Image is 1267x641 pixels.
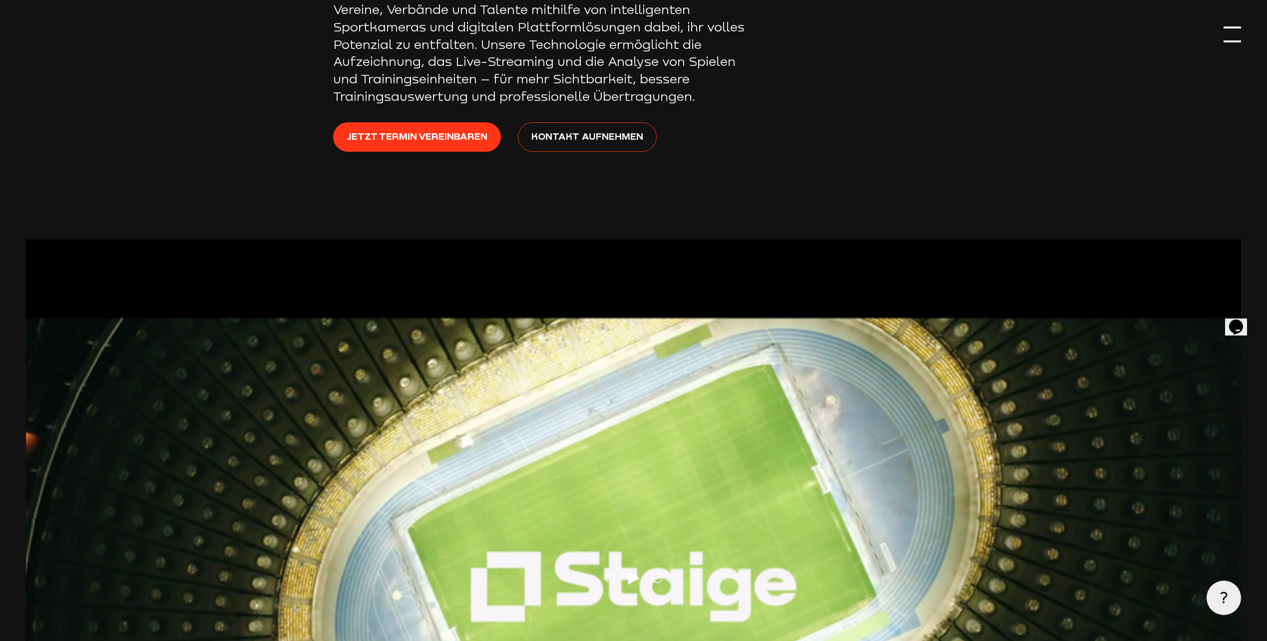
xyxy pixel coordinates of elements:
span: Kontakt aufnehmen [531,129,643,144]
span: Jetzt Termin vereinbaren [347,129,487,144]
a: Kontakt aufnehmen [518,122,657,151]
iframe: chat widget [1225,306,1257,335]
a: Jetzt Termin vereinbaren [333,122,501,151]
